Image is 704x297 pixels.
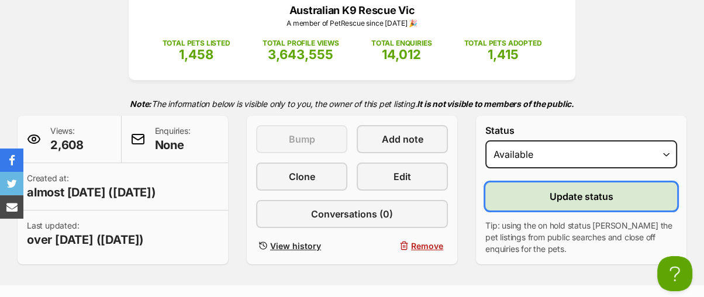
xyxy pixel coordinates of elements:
p: TOTAL PETS LISTED [163,38,230,49]
p: Created at: [27,172,156,201]
button: Remove [357,237,448,254]
label: Status [485,125,677,136]
span: Update status [550,189,613,203]
a: Clone [256,163,347,191]
span: None [154,137,190,153]
span: Clone [289,170,315,184]
p: A member of PetRescue since [DATE] 🎉 [146,18,558,29]
span: Bump [289,132,315,146]
p: The information below is visible only to you, the owner of this pet listing. [18,92,686,116]
span: 14,012 [382,47,421,62]
span: View history [270,240,321,252]
span: 3,643,555 [268,47,333,62]
span: almost [DATE] ([DATE]) [27,184,156,201]
span: 1,415 [487,47,518,62]
span: Conversations (0) [311,207,393,221]
button: Bump [256,125,347,153]
span: over [DATE] ([DATE]) [27,232,144,248]
p: TOTAL PETS ADOPTED [464,38,541,49]
span: 2,608 [50,137,84,153]
p: Tip: using the on hold status [PERSON_NAME] the pet listings from public searches and close off e... [485,220,677,255]
p: Australian K9 Rescue Vic [146,2,558,18]
span: Edit [394,170,411,184]
a: Edit [357,163,448,191]
p: TOTAL ENQUIRIES [371,38,432,49]
p: Views: [50,125,84,153]
span: Add note [382,132,423,146]
span: 1,458 [179,47,213,62]
a: View history [256,237,347,254]
p: Enquiries: [154,125,190,153]
a: Conversations (0) [256,200,448,228]
img: adc.png [167,1,174,9]
span: Remove [411,240,443,252]
strong: It is not visible to members of the public. [417,99,574,109]
iframe: Help Scout Beacon - Open [657,256,692,291]
p: TOTAL PROFILE VIEWS [263,38,339,49]
a: Add note [357,125,448,153]
button: Update status [485,182,677,210]
p: Last updated: [27,220,144,248]
strong: Note: [130,99,151,109]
